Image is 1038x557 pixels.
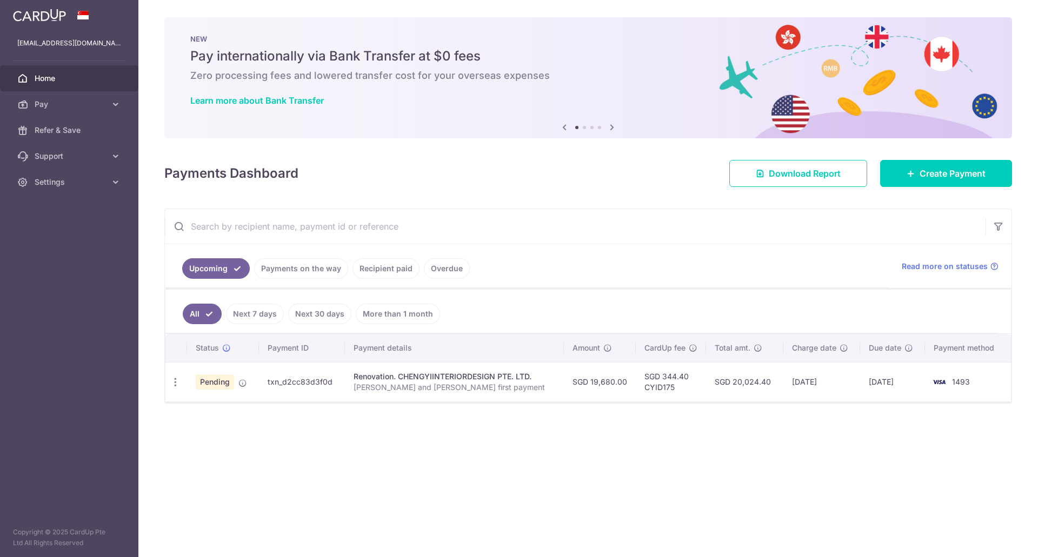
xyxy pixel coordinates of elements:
a: Recipient paid [352,258,420,279]
a: Learn more about Bank Transfer [190,95,324,106]
a: More than 1 month [356,304,440,324]
img: Bank transfer banner [164,17,1012,138]
span: Download Report [769,167,841,180]
h6: Zero processing fees and lowered transfer cost for your overseas expenses [190,69,986,82]
a: Next 30 days [288,304,351,324]
span: Pay [35,99,106,110]
span: CardUp fee [644,343,686,353]
img: Bank Card [928,375,950,388]
p: NEW [190,35,986,43]
a: Overdue [424,258,470,279]
td: SGD 19,680.00 [564,362,636,401]
span: Due date [869,343,901,353]
img: CardUp [13,9,66,22]
a: Payments on the way [254,258,348,279]
span: Read more on statuses [902,261,988,272]
th: Payment method [925,334,1011,362]
span: Home [35,73,106,84]
span: Create Payment [920,167,986,180]
td: SGD 344.40 CYID175 [636,362,706,401]
p: [EMAIL_ADDRESS][DOMAIN_NAME] [17,38,121,49]
span: Refer & Save [35,125,106,136]
th: Payment details [345,334,564,362]
a: Read more on statuses [902,261,999,272]
td: [DATE] [783,362,861,401]
input: Search by recipient name, payment id or reference [165,209,986,244]
span: Settings [35,177,106,187]
span: Charge date [792,343,836,353]
p: [PERSON_NAME] and [PERSON_NAME] first payment [354,382,555,393]
a: Upcoming [182,258,250,279]
span: Support [35,151,106,162]
td: SGD 20,024.40 [706,362,783,401]
h5: Pay internationally via Bank Transfer at $0 fees [190,48,986,65]
span: Status [196,343,219,353]
td: [DATE] [860,362,924,401]
a: Download Report [729,160,867,187]
td: txn_d2cc83d3f0d [259,362,345,401]
span: Pending [196,374,234,390]
span: Amount [573,343,600,353]
div: Renovation. CHENGYIINTERIORDESIGN PTE. LTD. [354,371,555,382]
h4: Payments Dashboard [164,164,298,183]
a: All [183,304,222,324]
th: Payment ID [259,334,345,362]
a: Next 7 days [226,304,284,324]
span: 1493 [952,377,970,386]
a: Create Payment [880,160,1012,187]
span: Total amt. [715,343,750,353]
